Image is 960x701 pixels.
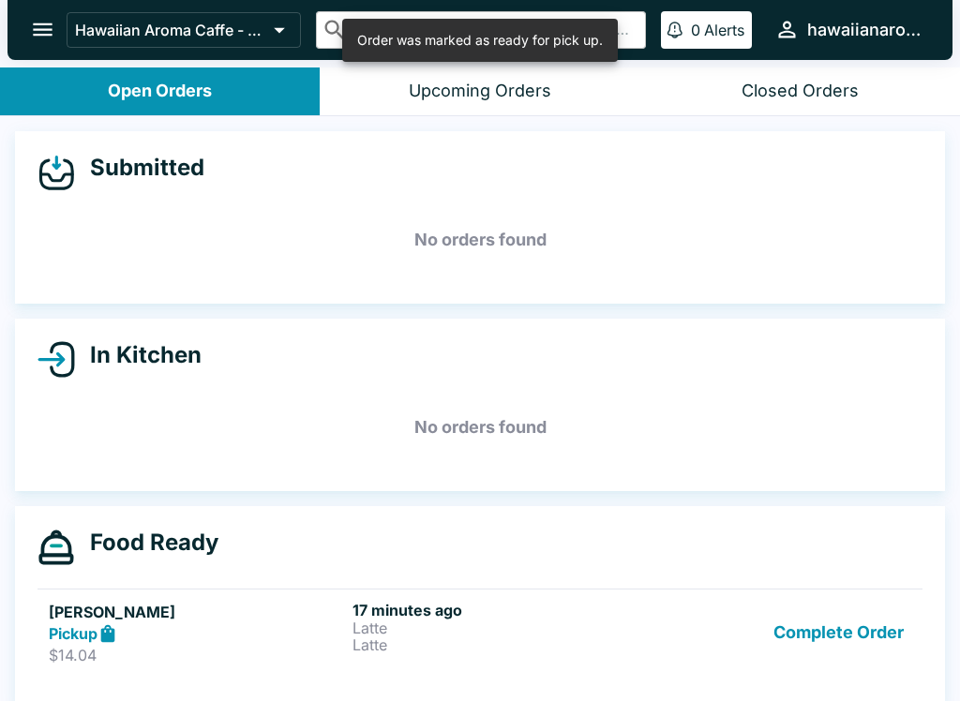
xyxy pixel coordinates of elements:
[37,206,922,274] h5: No orders found
[352,619,649,636] p: Latte
[409,81,551,102] div: Upcoming Orders
[75,341,202,369] h4: In Kitchen
[691,21,700,39] p: 0
[37,589,922,677] a: [PERSON_NAME]Pickup$14.0417 minutes agoLatteLatteComplete Order
[742,81,859,102] div: Closed Orders
[767,9,930,50] button: hawaiianaromacaffe
[49,601,345,623] h5: [PERSON_NAME]
[766,601,911,665] button: Complete Order
[108,81,212,102] div: Open Orders
[49,646,345,664] p: $14.04
[75,529,218,557] h4: Food Ready
[67,12,301,48] button: Hawaiian Aroma Caffe - Waikiki Beachcomber
[75,154,204,182] h4: Submitted
[19,6,67,53] button: open drawer
[75,21,266,39] p: Hawaiian Aroma Caffe - Waikiki Beachcomber
[352,636,649,653] p: Latte
[357,24,603,56] div: Order was marked as ready for pick up.
[352,601,649,619] h6: 17 minutes ago
[704,21,744,39] p: Alerts
[49,624,97,643] strong: Pickup
[37,394,922,461] h5: No orders found
[807,19,922,41] div: hawaiianaromacaffe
